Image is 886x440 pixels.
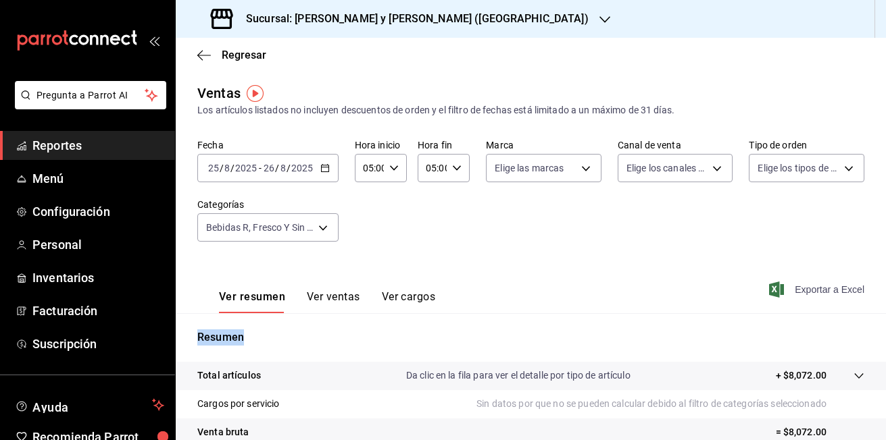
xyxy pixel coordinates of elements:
[618,140,733,150] label: Canal de venta
[207,163,220,173] input: --
[776,368,827,383] p: + $8,072.00
[206,221,314,234] span: Bebidas R, Fresco Y Sin Alcohol, Cerveza
[197,329,864,346] p: Resumen
[197,200,339,209] label: Categorías
[758,161,839,175] span: Elige los tipos de orden
[772,281,864,298] button: Exportar a Excel
[749,140,864,150] label: Tipo de orden
[291,163,314,173] input: ----
[382,290,436,313] button: Ver cargos
[197,103,864,117] div: Los artículos listados no incluyen descuentos de orden y el filtro de fechas está limitado a un m...
[247,85,264,102] img: Marcador de información sobre herramientas
[495,161,564,175] span: Elige las marcas
[287,163,291,173] span: /
[220,163,224,173] span: /
[406,368,631,383] p: Da clic en la fila para ver el detalle por tipo de artículo
[486,140,601,150] label: Marca
[230,163,235,173] span: /
[626,161,708,175] span: Elige los canales de venta
[32,171,64,186] font: Menú
[259,163,262,173] span: -
[307,290,360,313] button: Ver ventas
[197,83,241,103] div: Ventas
[275,163,279,173] span: /
[776,425,864,439] p: = $8,072.00
[32,337,97,351] font: Suscripción
[418,140,470,150] label: Hora fin
[197,425,249,439] p: Venta bruta
[197,140,339,150] label: Fecha
[149,35,159,46] button: open_drawer_menu
[32,397,147,413] span: Ayuda
[355,140,407,150] label: Hora inicio
[280,163,287,173] input: --
[32,238,82,252] font: Personal
[476,397,864,411] p: Sin datos por que no se pueden calcular debido al filtro de categorías seleccionado
[222,49,266,61] span: Regresar
[32,304,97,318] font: Facturación
[235,163,257,173] input: ----
[795,284,864,295] font: Exportar a Excel
[197,49,266,61] button: Regresar
[197,368,261,383] p: Total artículos
[9,98,166,112] a: Pregunta a Parrot AI
[15,81,166,109] button: Pregunta a Parrot AI
[219,290,285,304] font: Ver resumen
[32,204,110,219] font: Configuración
[36,88,145,103] span: Pregunta a Parrot AI
[224,163,230,173] input: --
[263,163,275,173] input: --
[219,290,435,313] div: Pestañas de navegación
[197,397,280,411] p: Cargos por servicio
[235,11,589,27] h3: Sucursal: [PERSON_NAME] y [PERSON_NAME] ([GEOGRAPHIC_DATA])
[32,271,94,285] font: Inventarios
[32,138,82,153] font: Reportes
